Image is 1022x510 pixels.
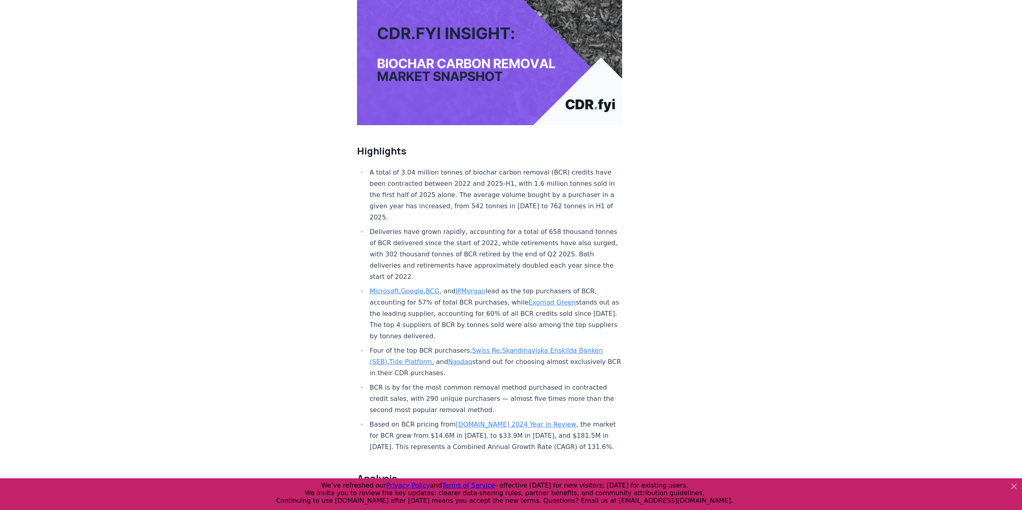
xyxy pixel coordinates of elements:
[528,299,576,306] a: Exomad Green
[367,286,623,342] li: , , , and lead as the top purchasers of BCR, accounting for 57% of total BCR purchases, while sta...
[357,472,623,485] h2: Analysis
[370,287,399,295] a: Microsoft
[367,382,623,416] li: BCR is by far the most common removal method purchased in contracted credit sales, with 290 uniqu...
[455,287,485,295] a: JPMorgan
[448,358,472,366] a: Nasdaq
[367,345,623,379] li: Four of the top BCR purchasers, , , , and stand out for choosing almost exclusively BCR in their ...
[367,167,623,223] li: A total of 3.04 million tonnes of biochar carbon removal (BCR) credits have been contracted betwe...
[367,419,623,453] li: Based on BCR pricing from , the market for BCR grew from $14.6M in [DATE], to $33.9M in [DATE], a...
[389,358,432,366] a: Tide Platform
[426,287,439,295] a: BCG
[472,347,500,354] a: Swiss Re
[401,287,423,295] a: Google
[357,144,623,157] h2: Highlights
[456,421,576,428] a: [DOMAIN_NAME] 2024 Year in Review
[367,226,623,282] li: Deliveries have grown rapidly, accounting for a total of 658 thousand tonnes of BCR delivered sin...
